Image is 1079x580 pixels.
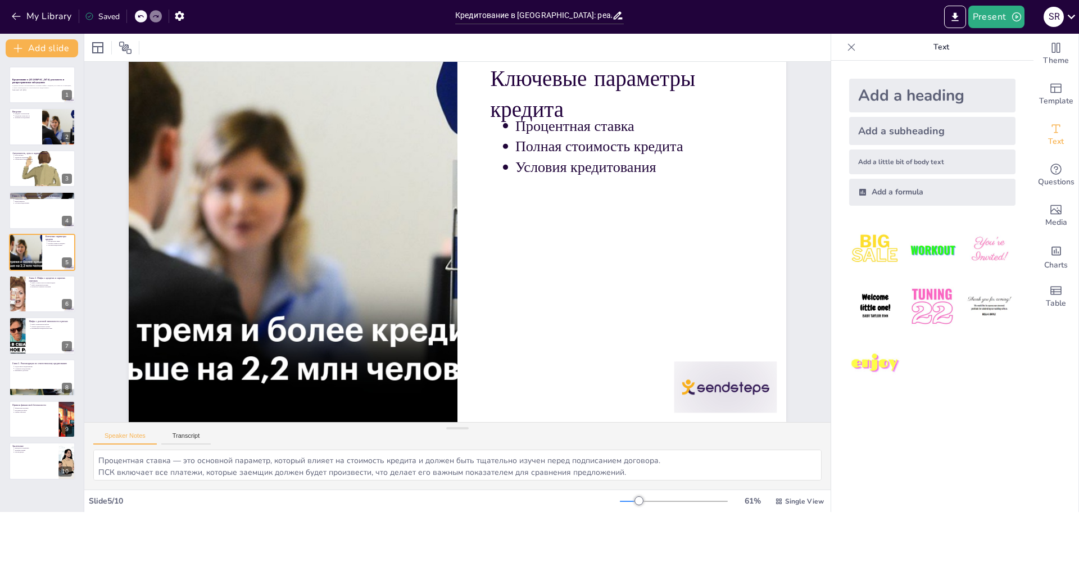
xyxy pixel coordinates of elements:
[1039,95,1073,107] span: Template
[739,496,766,506] div: 61 %
[849,280,901,333] img: 4.jpeg
[62,90,72,100] div: 1
[12,444,56,447] p: Заключение
[9,317,75,354] div: 7
[48,240,72,242] p: Процентная ставка
[48,242,72,244] p: Полная стоимость кредита
[9,66,75,103] div: 1
[906,280,958,333] img: 5.jpeg
[963,280,1015,333] img: 6.jpeg
[62,174,72,184] div: 3
[9,442,75,479] div: 10
[62,341,72,351] div: 7
[9,275,75,312] div: 6
[455,7,612,24] input: Insert title
[89,496,620,506] div: Slide 5 / 10
[849,338,901,390] img: 7.jpeg
[89,39,107,57] div: Layout
[1038,176,1075,188] span: Questions
[12,152,72,155] p: Актуальность, цель и задачи проекта
[9,150,75,187] div: 3
[256,328,461,485] p: Условия кредитования
[1044,259,1068,271] span: Charts
[849,117,1015,145] div: Add a subheading
[93,450,822,481] textarea: Процентная ставка — это основной параметр, который влияет на стоимость кредита и должен быть тщат...
[1033,236,1078,277] div: Add charts and graphs
[9,359,75,396] div: 8
[1044,7,1064,27] div: S R
[9,401,75,438] div: 9
[968,6,1024,28] button: Present
[31,325,72,328] p: Защита единственного жилья
[849,224,901,276] img: 1.jpeg
[15,365,72,368] p: Подготовка к кредитованию
[15,448,55,451] p: Значение знаний
[1033,155,1078,196] div: Get real-time input from your audience
[1033,196,1078,236] div: Add images, graphics, shapes or video
[12,78,64,84] strong: Кредитование в [GEOGRAPHIC_DATA]: реальность и распространенные заблуждения
[9,108,75,145] div: 2
[1033,34,1078,74] div: Change the overall theme
[849,149,1015,174] div: Add a little bit of body text
[1044,6,1064,28] button: S R
[1033,277,1078,317] div: Add a table
[12,194,72,198] p: Глава 1. Теория кредитования: основы и понятия
[62,424,72,434] div: 9
[31,284,72,286] p: Миф о кредитной истории
[12,89,72,91] p: Generated with [URL]
[29,277,72,283] p: Глава 2. Мифы о кредитах и скрытых платежах
[62,132,72,142] div: 2
[785,497,824,506] span: Single View
[12,85,72,89] p: В данном проекте рассматриваются основные мифы о кредитах, их сущность и принципы, а также рекоме...
[12,361,72,365] p: Глава 3. Рекомендации по ответственному кредитованию
[6,39,78,57] button: Add slide
[15,116,39,119] p: Значение исследования
[15,112,39,115] p: Кредиты и стереотипы
[15,158,72,161] p: Объективное представление
[31,324,72,326] p: Миф о пожизненной кабале
[15,451,55,453] p: Рекомендации
[15,202,72,205] p: Условия кредитования
[15,407,55,409] p: Финансовая подушка
[15,114,39,116] p: Кредитная грамотность
[1045,216,1067,229] span: Media
[12,404,56,407] p: Правила финансовой безопасности
[1048,135,1064,148] span: Text
[62,299,72,309] div: 6
[1043,55,1069,67] span: Theme
[860,34,1022,61] p: Text
[9,192,75,229] div: 4
[15,447,55,449] p: Выводы исследования
[15,411,55,414] p: График платежей
[48,244,72,246] p: Условия кредитования
[15,200,72,202] p: Виды кредитов
[58,466,72,477] div: 10
[1033,115,1078,155] div: Add text boxes
[46,235,72,241] p: Ключевые параметры кредита
[31,328,72,330] p: Исправление кредитной истории
[8,7,76,25] button: My Library
[906,224,958,276] img: 2.jpeg
[119,41,132,55] span: Position
[9,234,75,271] div: 5
[1033,74,1078,115] div: Add ready made slides
[62,257,72,268] div: 5
[62,216,72,226] div: 4
[15,368,72,370] p: Сравнение предложений
[85,11,120,22] div: Saved
[12,110,39,113] p: Введение
[15,154,72,156] p: Цель проекта
[849,179,1015,206] div: Add a formula
[963,224,1015,276] img: 3.jpeg
[15,369,72,371] p: Внимание к договору
[944,6,966,28] button: Export to PowerPoint
[849,79,1015,112] div: Add a heading
[62,383,72,393] div: 8
[15,409,55,411] p: Изучение договора
[31,282,72,284] p: Миф о сложности получения кредита
[1046,297,1066,310] span: Table
[15,156,72,158] p: Задачи исследования
[161,432,211,445] button: Transcript
[15,198,72,201] p: Определение кредита
[93,432,157,445] button: Speaker Notes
